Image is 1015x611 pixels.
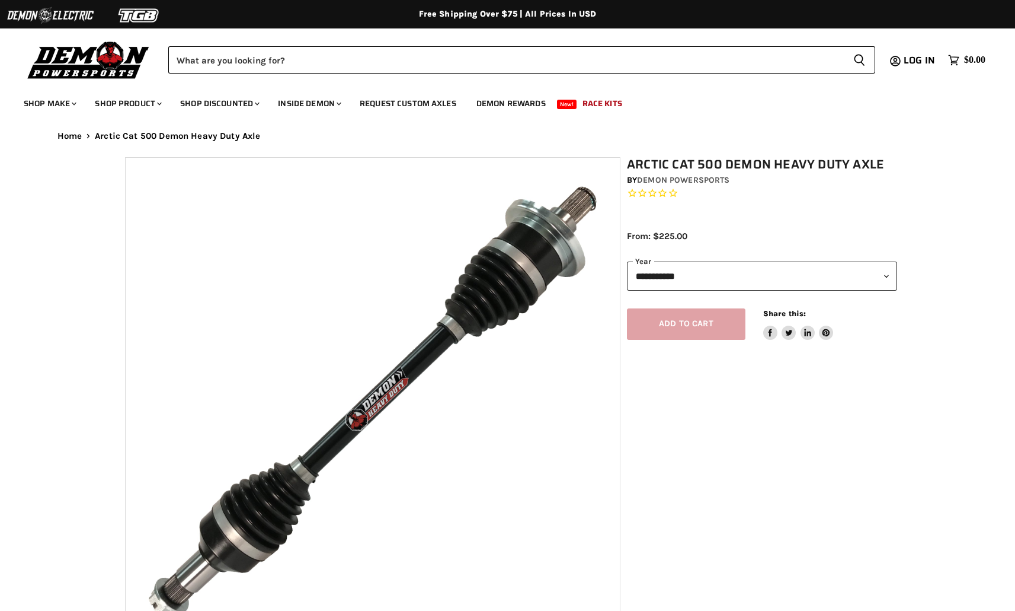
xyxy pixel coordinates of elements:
span: New! [557,100,577,109]
a: Demon Rewards [468,91,555,116]
a: Home [57,131,82,141]
a: Shop Product [86,91,169,116]
span: Share this: [763,309,806,318]
span: Log in [904,53,935,68]
img: Demon Powersports [24,39,153,81]
a: Shop Discounted [171,91,267,116]
a: Race Kits [574,91,631,116]
div: Free Shipping Over $75 | All Prices In USD [34,9,982,20]
a: Inside Demon [269,91,348,116]
nav: Breadcrumbs [34,131,982,141]
h1: Arctic Cat 500 Demon Heavy Duty Axle [627,157,897,172]
a: Log in [898,55,942,66]
a: Demon Powersports [637,175,729,185]
form: Product [168,46,875,74]
a: Shop Make [15,91,84,116]
div: by [627,174,897,187]
span: From: $225.00 [627,231,687,241]
img: Demon Electric Logo 2 [6,4,95,27]
input: Search [168,46,844,74]
span: $0.00 [964,55,985,66]
span: Arctic Cat 500 Demon Heavy Duty Axle [95,131,260,141]
ul: Main menu [15,87,982,116]
aside: Share this: [763,308,834,340]
a: Request Custom Axles [351,91,465,116]
a: $0.00 [942,52,991,69]
img: TGB Logo 2 [95,4,184,27]
select: year [627,262,897,291]
span: Rated 0.0 out of 5 stars 0 reviews [627,187,897,200]
button: Search [844,46,875,74]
